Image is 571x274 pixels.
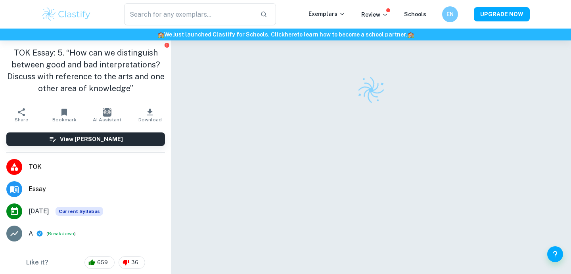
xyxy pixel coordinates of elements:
[56,207,103,216] div: This exemplar is based on the current syllabus. Feel free to refer to it for inspiration/ideas wh...
[26,258,48,267] h6: Like it?
[128,104,171,126] button: Download
[29,162,165,172] span: TOK
[6,132,165,146] button: View [PERSON_NAME]
[404,11,426,17] a: Schools
[56,207,103,216] span: Current Syllabus
[93,259,112,266] span: 659
[446,10,455,19] h6: EN
[29,207,49,216] span: [DATE]
[43,104,86,126] button: Bookmark
[2,30,569,39] h6: We just launched Clastify for Schools. Click to learn how to become a school partner.
[29,184,165,194] span: Essay
[308,10,345,18] p: Exemplars
[41,6,92,22] img: Clastify logo
[48,230,74,237] button: Breakdown
[119,256,145,269] div: 36
[285,31,297,38] a: here
[407,31,414,38] span: 🏫
[15,117,28,123] span: Share
[127,259,143,266] span: 36
[164,42,170,48] button: Report issue
[29,229,33,238] p: A
[86,104,128,126] button: AI Assistant
[124,3,254,25] input: Search for any exemplars...
[60,135,123,144] h6: View [PERSON_NAME]
[46,230,76,238] span: ( )
[361,10,388,19] p: Review
[354,73,388,107] img: Clastify logo
[93,117,121,123] span: AI Assistant
[442,6,458,22] button: EN
[157,31,164,38] span: 🏫
[6,47,165,94] h1: TOK Essay: 5. “How can we distinguish between good and bad interpretations? Discuss with referenc...
[103,108,111,117] img: AI Assistant
[52,117,77,123] span: Bookmark
[547,246,563,262] button: Help and Feedback
[474,7,530,21] button: UPGRADE NOW
[84,256,115,269] div: 659
[138,117,162,123] span: Download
